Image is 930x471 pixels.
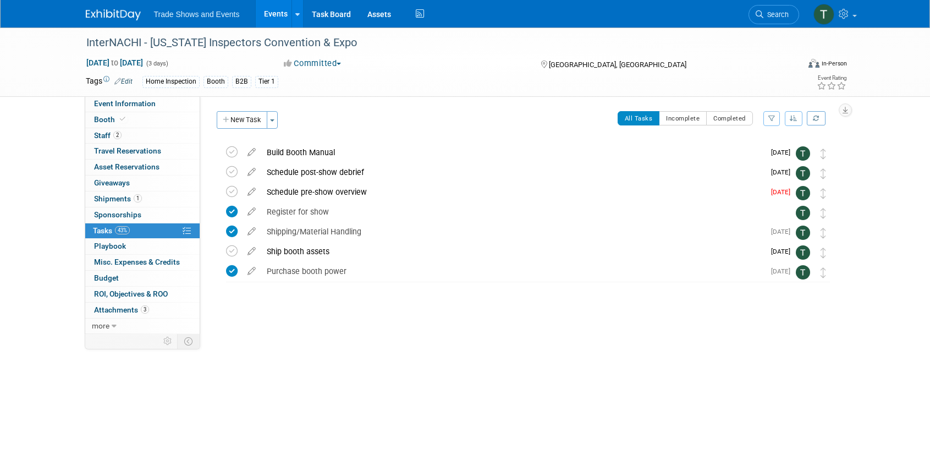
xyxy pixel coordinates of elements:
a: Sponsorships [85,207,200,223]
div: Register for show [261,202,774,221]
span: [DATE] [771,267,796,275]
i: Move task [821,168,826,179]
a: Refresh [807,111,826,125]
span: [DATE] [DATE] [86,58,144,68]
span: 2 [113,131,122,139]
button: All Tasks [618,111,660,125]
div: Ship booth assets [261,242,764,261]
a: edit [242,247,261,256]
a: edit [242,167,261,177]
div: In-Person [821,59,847,68]
div: B2B [232,76,251,87]
a: Asset Reservations [85,160,200,175]
a: Staff2 [85,128,200,144]
a: Attachments3 [85,303,200,318]
span: [DATE] [771,168,796,176]
a: edit [242,207,261,217]
button: Incomplete [659,111,707,125]
div: Schedule pre-show overview [261,183,764,201]
div: Event Rating [817,75,846,81]
td: Tags [86,75,133,88]
button: Committed [280,58,345,69]
span: (3 days) [145,60,168,67]
a: Booth [85,112,200,128]
a: Tasks43% [85,223,200,239]
span: Trade Shows and Events [154,10,240,19]
span: 1 [134,194,142,202]
i: Move task [821,208,826,218]
td: Personalize Event Tab Strip [158,334,178,348]
a: Event Information [85,96,200,112]
div: Purchase booth power [261,262,764,281]
span: Shipments [94,194,142,203]
span: [DATE] [771,228,796,235]
div: Booth [203,76,228,87]
a: Misc. Expenses & Credits [85,255,200,270]
div: Shipping/Material Handling [261,222,764,241]
span: Sponsorships [94,210,141,219]
a: Budget [85,271,200,286]
a: edit [242,187,261,197]
i: Move task [821,228,826,238]
i: Booth reservation complete [120,116,125,122]
div: Schedule post-show debrief [261,163,764,182]
a: Travel Reservations [85,144,200,159]
i: Move task [821,149,826,159]
i: Move task [821,267,826,278]
img: Tiff Wagner [796,146,810,161]
a: Search [749,5,799,24]
span: Tasks [93,226,130,235]
a: Giveaways [85,176,200,191]
img: Tiff Wagner [813,4,834,25]
i: Move task [821,188,826,199]
img: ExhibitDay [86,9,141,20]
span: [DATE] [771,188,796,196]
a: more [85,319,200,334]
span: ROI, Objectives & ROO [94,289,168,298]
img: Format-Inperson.png [808,59,819,68]
span: [GEOGRAPHIC_DATA], [GEOGRAPHIC_DATA] [549,61,686,69]
span: [DATE] [771,248,796,255]
span: [DATE] [771,149,796,156]
a: edit [242,147,261,157]
span: Attachments [94,305,149,314]
span: Budget [94,273,119,282]
button: New Task [217,111,267,129]
a: Shipments1 [85,191,200,207]
img: Tiff Wagner [796,206,810,220]
div: InterNACHI - [US_STATE] Inspectors Convention & Expo [82,33,783,53]
img: Tiff Wagner [796,245,810,260]
a: Playbook [85,239,200,254]
i: Move task [821,248,826,258]
div: Event Format [734,57,848,74]
a: edit [242,227,261,237]
span: Search [763,10,789,19]
div: Tier 1 [255,76,278,87]
span: to [109,58,120,67]
img: Tiff Wagner [796,166,810,180]
div: Home Inspection [142,76,200,87]
span: Giveaways [94,178,130,187]
span: Playbook [94,242,126,250]
span: 43% [115,226,130,234]
img: Tiff Wagner [796,265,810,280]
a: ROI, Objectives & ROO [85,287,200,302]
img: Tiff Wagner [796,226,810,240]
span: Asset Reservations [94,162,159,171]
span: 3 [141,305,149,314]
span: Travel Reservations [94,146,161,155]
button: Completed [706,111,753,125]
td: Toggle Event Tabs [177,334,200,348]
img: Tiff Wagner [796,186,810,200]
span: more [92,321,109,330]
div: Build Booth Manual [261,143,764,162]
a: Edit [114,78,133,85]
a: edit [242,266,261,276]
span: Booth [94,115,128,124]
span: Event Information [94,99,156,108]
span: Misc. Expenses & Credits [94,258,180,266]
span: Staff [94,131,122,140]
